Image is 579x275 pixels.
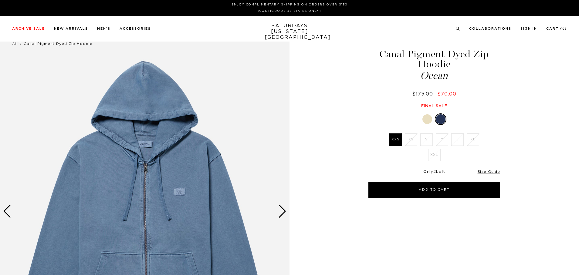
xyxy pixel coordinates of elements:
a: Sign In [520,27,537,30]
p: Enjoy Complimentary Shipping on Orders Over $150 [15,2,564,7]
a: All [12,42,18,45]
a: SATURDAYS[US_STATE][GEOGRAPHIC_DATA] [265,23,315,40]
div: Only Left [368,169,500,175]
div: Next slide [278,205,286,218]
a: Men's [97,27,110,30]
a: Cart (0) [546,27,567,30]
span: $70.00 [437,92,456,96]
div: Final sale [367,103,501,109]
label: XXS [389,133,402,146]
a: Collaborations [469,27,511,30]
span: 2 [433,170,436,174]
del: $175.00 [412,92,435,96]
span: Ocean [367,71,501,81]
h1: Canal Pigment Dyed Zip Hoodie [367,49,501,81]
small: 0 [562,28,565,30]
span: Canal Pigment Dyed Zip Hoodie [24,42,93,45]
div: Previous slide [3,205,11,218]
button: Add to Cart [368,182,500,198]
a: New Arrivals [54,27,88,30]
a: Size Guide [478,170,500,173]
a: Accessories [120,27,151,30]
p: (Contiguous 48 States Only) [15,9,564,13]
a: Archive Sale [12,27,45,30]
